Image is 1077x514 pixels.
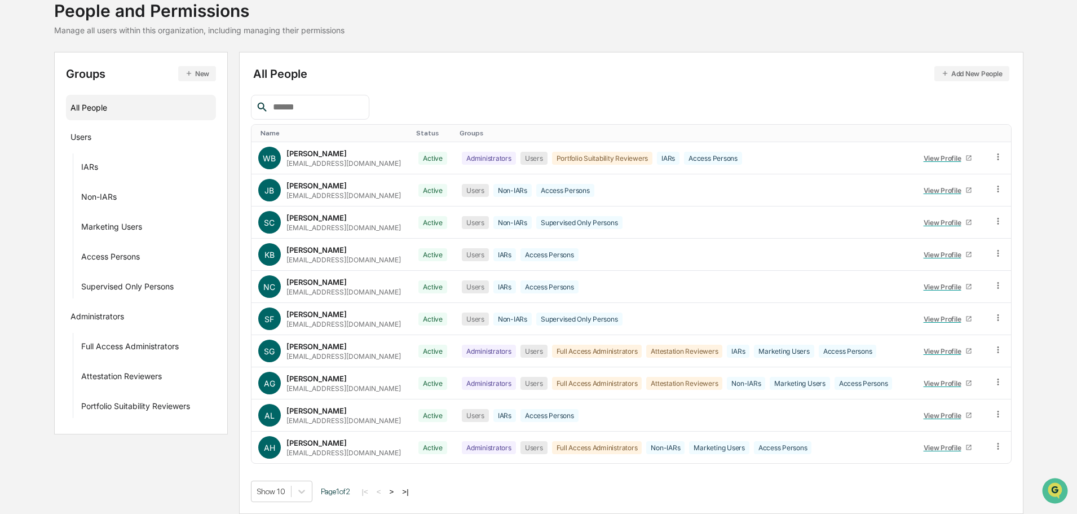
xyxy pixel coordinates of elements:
[70,311,124,325] div: Administrators
[23,164,71,175] span: Data Lookup
[263,282,275,292] span: NC
[924,186,966,195] div: View Profile
[7,159,76,179] a: 🔎Data Lookup
[919,182,977,199] a: View Profile
[646,441,685,454] div: Non-IARs
[81,341,179,355] div: Full Access Administrators
[286,406,347,415] div: [PERSON_NAME]
[286,213,347,222] div: [PERSON_NAME]
[418,441,447,454] div: Active
[7,138,77,158] a: 🖐️Preclearance
[770,377,829,390] div: Marketing Users
[286,191,401,200] div: [EMAIL_ADDRESS][DOMAIN_NAME]
[835,377,893,390] div: Access Persons
[924,154,966,162] div: View Profile
[38,98,143,107] div: We're available if you need us!
[520,280,579,293] div: Access Persons
[70,98,212,117] div: All People
[38,86,185,98] div: Start new chat
[264,379,275,388] span: AG
[754,345,814,358] div: Marketing Users
[23,142,73,153] span: Preclearance
[11,165,20,174] div: 🔎
[286,159,401,168] div: [EMAIL_ADDRESS][DOMAIN_NAME]
[1041,477,1071,507] iframe: Open customer support
[536,184,594,197] div: Access Persons
[286,256,401,264] div: [EMAIL_ADDRESS][DOMAIN_NAME]
[754,441,812,454] div: Access Persons
[462,377,516,390] div: Administrators
[77,138,144,158] a: 🗄️Attestations
[924,218,966,227] div: View Profile
[924,283,966,291] div: View Profile
[919,214,977,231] a: View Profile
[81,222,142,235] div: Marketing Users
[286,352,401,361] div: [EMAIL_ADDRESS][DOMAIN_NAME]
[520,441,548,454] div: Users
[493,313,532,326] div: Non-IARs
[924,347,966,355] div: View Profile
[418,313,447,326] div: Active
[727,377,765,390] div: Non-IARs
[261,129,408,137] div: Toggle SortBy
[536,216,622,229] div: Supervised Only Persons
[462,313,489,326] div: Users
[286,181,347,190] div: [PERSON_NAME]
[286,320,401,328] div: [EMAIL_ADDRESS][DOMAIN_NAME]
[689,441,749,454] div: Marketing Users
[418,280,447,293] div: Active
[286,245,347,254] div: [PERSON_NAME]
[286,384,401,393] div: [EMAIL_ADDRESS][DOMAIN_NAME]
[520,409,579,422] div: Access Persons
[418,377,447,390] div: Active
[11,86,32,107] img: 1746055101610-c473b297-6a78-478c-a979-82029cc54cd1
[81,371,162,385] div: Attestation Reviewers
[418,345,447,358] div: Active
[264,250,275,260] span: KB
[66,66,217,81] div: Groups
[264,443,275,453] span: AH
[81,162,98,175] div: IARs
[286,438,347,447] div: [PERSON_NAME]
[264,314,274,324] span: SF
[178,66,216,81] button: New
[924,411,966,420] div: View Profile
[924,251,966,259] div: View Profile
[418,152,447,165] div: Active
[919,342,977,360] a: View Profile
[462,216,489,229] div: Users
[286,342,347,351] div: [PERSON_NAME]
[919,407,977,424] a: View Profile
[520,377,548,390] div: Users
[286,310,347,319] div: [PERSON_NAME]
[552,441,642,454] div: Full Access Administrators
[536,313,622,326] div: Supervised Only Persons
[924,443,966,452] div: View Profile
[286,223,401,232] div: [EMAIL_ADDRESS][DOMAIN_NAME]
[81,401,190,415] div: Portfolio Suitability Reviewers
[81,192,117,205] div: Non-IARs
[264,346,275,356] span: SG
[924,379,966,388] div: View Profile
[819,345,877,358] div: Access Persons
[552,377,642,390] div: Full Access Administrators
[373,487,385,497] button: <
[418,184,447,197] div: Active
[934,66,1009,81] button: Add New People
[462,345,516,358] div: Administrators
[263,153,276,163] span: WB
[493,409,516,422] div: IARs
[112,191,136,200] span: Pylon
[264,411,275,420] span: AL
[493,216,532,229] div: Non-IARs
[399,487,412,497] button: >|
[646,345,722,358] div: Attestation Reviewers
[11,143,20,152] div: 🖐️
[264,186,274,195] span: JB
[919,150,977,167] a: View Profile
[253,66,1009,81] div: All People
[359,487,372,497] button: |<
[462,184,489,197] div: Users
